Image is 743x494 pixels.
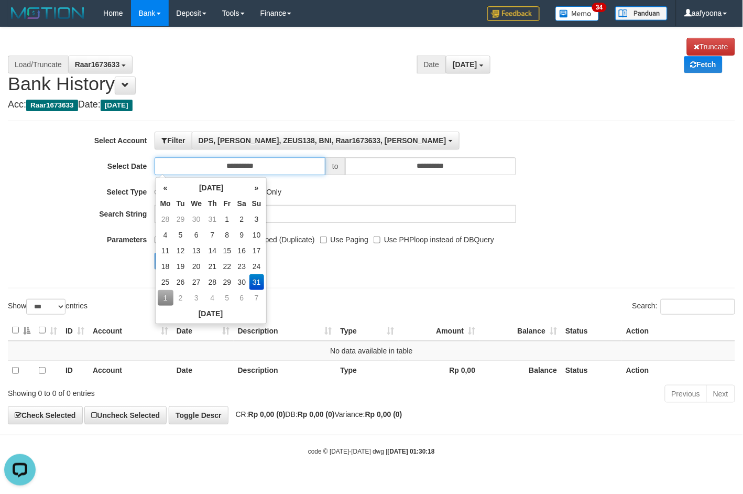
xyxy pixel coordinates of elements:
[615,6,668,20] img: panduan.png
[173,259,188,274] td: 19
[158,259,173,274] td: 18
[205,290,220,306] td: 4
[75,60,120,69] span: Raar1673633
[173,243,188,259] td: 12
[220,211,234,227] td: 1
[249,290,264,306] td: 7
[687,38,735,56] a: Truncate
[706,385,735,403] a: Next
[205,227,220,243] td: 7
[249,180,264,196] th: »
[8,299,88,315] label: Show entries
[4,4,36,36] button: Open LiveChat chat widget
[325,157,345,175] span: to
[205,243,220,259] td: 14
[249,243,264,259] td: 17
[8,341,735,361] td: No data available in table
[173,290,188,306] td: 2
[665,385,707,403] a: Previous
[205,196,220,211] th: Th
[26,299,65,315] select: Showentries
[172,360,234,380] th: Date
[479,320,561,341] th: Balance: activate to sort column ascending
[158,274,173,290] td: 25
[8,38,735,94] h1: Bank History
[249,259,264,274] td: 24
[188,227,205,243] td: 6
[220,259,234,274] td: 22
[158,290,173,306] td: 1
[35,320,61,341] th: : activate to sort column ascending
[234,211,249,227] td: 2
[234,320,336,341] th: Description: activate to sort column ascending
[173,211,188,227] td: 29
[592,3,606,12] span: 34
[234,290,249,306] td: 6
[158,211,173,227] td: 28
[8,384,302,399] div: Showing 0 to 0 of 0 entries
[173,274,188,290] td: 26
[8,320,35,341] th: : activate to sort column descending
[234,227,249,243] td: 9
[561,360,622,380] th: Status
[249,196,264,211] th: Su
[479,360,561,380] th: Balance
[155,132,192,149] button: Filter
[622,360,735,380] th: Action
[61,320,89,341] th: ID: activate to sort column ascending
[205,211,220,227] td: 31
[169,406,228,424] a: Toggle Descr
[320,237,327,243] input: Use Paging
[231,410,402,418] span: CR: DB: Variance:
[158,180,173,196] th: «
[374,237,380,243] input: Use PHPloop instead of DBQuery
[399,320,480,341] th: Amount: activate to sort column ascending
[561,320,622,341] th: Status
[336,320,399,341] th: Type: activate to sort column ascending
[101,100,133,111] span: [DATE]
[220,227,234,243] td: 8
[89,360,172,380] th: Account
[188,211,205,227] td: 30
[205,274,220,290] td: 28
[234,259,249,274] td: 23
[388,448,435,455] strong: [DATE] 01:30:18
[374,231,494,245] label: Use PHPloop instead of DBQuery
[684,56,723,73] a: Fetch
[8,100,735,110] h4: Acc: Date:
[84,406,167,424] a: Uncheck Selected
[298,410,335,418] strong: Rp 0,00 (0)
[61,360,89,380] th: ID
[308,448,435,455] small: code © [DATE]-[DATE] dwg |
[622,320,735,341] th: Action
[220,196,234,211] th: Fr
[158,196,173,211] th: Mo
[199,136,446,145] span: DPS, [PERSON_NAME], ZEUS138, BNI, Raar1673633, [PERSON_NAME]
[192,132,460,149] button: DPS, [PERSON_NAME], ZEUS138, BNI, Raar1673633, [PERSON_NAME]
[336,360,399,380] th: Type
[248,410,286,418] strong: Rp 0,00 (0)
[188,243,205,259] td: 13
[173,227,188,243] td: 5
[417,56,446,73] div: Date
[249,227,264,243] td: 10
[8,56,68,73] div: Load/Truncate
[188,290,205,306] td: 3
[399,360,480,380] th: Rp 0,00
[365,410,402,418] strong: Rp 0,00 (0)
[234,196,249,211] th: Sa
[220,243,234,259] td: 15
[158,243,173,259] td: 11
[632,299,735,315] label: Search:
[453,60,477,69] span: [DATE]
[205,259,220,274] td: 21
[188,259,205,274] td: 20
[661,299,735,315] input: Search:
[234,274,249,290] td: 30
[220,231,315,245] label: Show Skipped (Duplicate)
[234,360,336,380] th: Description
[26,100,78,111] span: Raar1673633
[188,196,205,211] th: We
[188,274,205,290] td: 27
[234,243,249,259] td: 16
